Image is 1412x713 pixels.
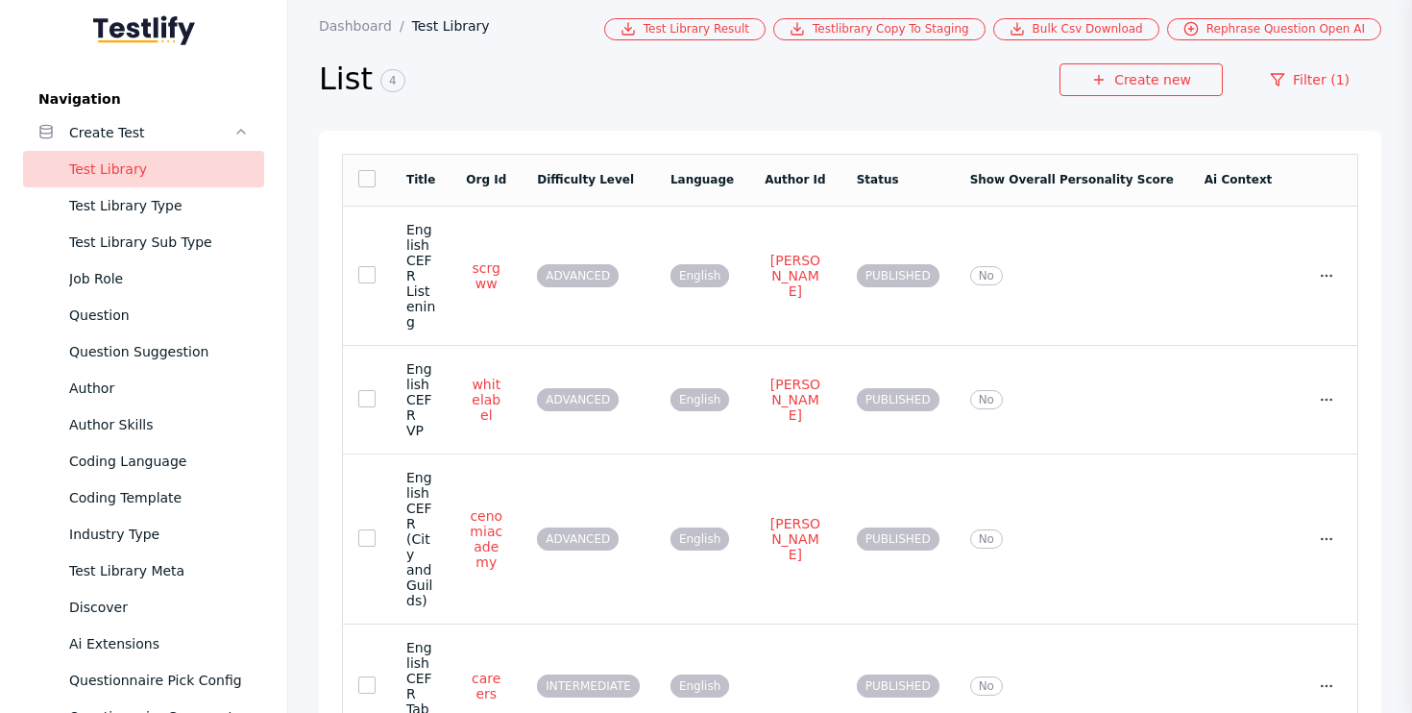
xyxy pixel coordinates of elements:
[970,266,1003,285] span: No
[412,18,505,34] a: Test Library
[69,413,249,436] div: Author Skills
[604,18,766,40] a: Test Library Result
[773,18,986,40] a: Testlibrary Copy To Staging
[857,528,939,551] span: PUBLISHED
[857,173,899,186] a: Status
[765,376,826,424] a: [PERSON_NAME]
[970,529,1003,549] span: No
[23,516,264,553] a: Industry Type
[970,173,1174,186] a: Show Overall Personality Score
[23,187,264,224] a: Test Library Type
[406,173,435,186] a: Title
[23,370,264,406] a: Author
[993,18,1159,40] a: Bulk Csv Download
[69,559,249,582] div: Test Library Meta
[69,450,249,473] div: Coding Language
[765,252,826,300] a: [PERSON_NAME]
[970,390,1003,409] span: No
[319,60,1059,100] h2: List
[857,264,939,287] span: PUBLISHED
[1059,63,1223,96] a: Create new
[69,486,249,509] div: Coding Template
[670,675,729,698] span: English
[23,297,264,333] a: Question
[69,121,233,144] div: Create Test
[69,596,249,619] div: Discover
[406,222,435,330] section: English CEFR Listening
[466,670,506,702] a: careers
[23,589,264,626] a: Discover
[69,304,249,327] div: Question
[857,388,939,411] span: PUBLISHED
[1238,63,1381,96] a: Filter (1)
[537,173,634,186] a: Difficulty Level
[69,158,249,181] div: Test Library
[537,388,619,411] span: ADVANCED
[69,669,249,692] div: Questionnaire Pick Config
[23,91,264,107] label: Navigation
[69,231,249,254] div: Test Library Sub Type
[69,523,249,546] div: Industry Type
[69,194,249,217] div: Test Library Type
[319,18,412,34] a: Dashboard
[23,662,264,699] a: Questionnaire Pick Config
[537,528,619,551] span: ADVANCED
[1167,18,1381,40] a: Rephrase Question Open AI
[23,406,264,443] a: Author Skills
[537,264,619,287] span: ADVANCED
[670,173,734,186] a: Language
[670,388,729,411] span: English
[466,507,506,571] a: cenomiacademy
[380,69,405,92] span: 4
[23,553,264,589] a: Test Library Meta
[857,675,939,698] span: PUBLISHED
[765,515,826,563] a: [PERSON_NAME]
[93,15,195,45] img: Testlify - Backoffice
[670,264,729,287] span: English
[406,470,435,608] section: English CEFR (City and Guilds)
[23,333,264,370] a: Question Suggestion
[537,675,640,698] span: INTERMEDIATE
[765,173,826,186] a: Author Id
[670,528,729,551] span: English
[23,224,264,260] a: Test Library Sub Type
[69,267,249,290] div: Job Role
[466,173,506,186] a: Org Id
[466,376,506,424] a: whitelabel
[406,361,435,438] section: English CEFR VP
[23,479,264,516] a: Coding Template
[970,676,1003,696] span: No
[23,443,264,479] a: Coding Language
[69,340,249,363] div: Question Suggestion
[1205,173,1273,186] a: Ai Context
[23,626,264,662] a: Ai Extensions
[69,377,249,400] div: Author
[69,632,249,655] div: Ai Extensions
[466,259,506,292] a: scrgww
[23,260,264,297] a: Job Role
[23,151,264,187] a: Test Library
